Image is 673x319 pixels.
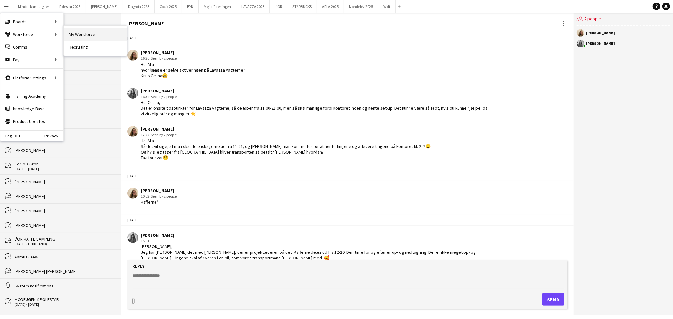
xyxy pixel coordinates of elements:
div: [PERSON_NAME] [15,75,115,80]
div: Kafferne* [141,199,177,205]
div: [PERSON_NAME] [15,208,115,214]
a: Privacy [44,133,63,138]
div: [DATE] (10:00-16:00) [15,242,115,246]
a: Knowledge Base [0,102,63,115]
div: [PERSON_NAME] [586,31,615,35]
div: Hej Celina, Det er onsite tidspunkter for Lavazza vagterne, så de løber fra 11:00-21:00, men så s... [141,100,489,117]
div: Platform Settings [0,72,63,84]
a: Log Out [0,133,20,138]
button: Mondeléz 2025 [344,0,378,13]
a: Recruiting [64,41,127,53]
div: [PERSON_NAME] [PERSON_NAME] [15,269,115,274]
label: Reply [132,263,145,269]
div: L'OR KAFFE SAMPLING [15,236,115,242]
div: Workforce [0,28,63,41]
div: [PERSON_NAME] [141,232,489,238]
a: Comms [0,41,63,53]
div: Pay [0,53,63,66]
button: Send [542,293,564,306]
button: Cocio 2025 [155,0,182,13]
div: [PERSON_NAME] [15,89,115,95]
div: MODEUGEN X POLESTAR [15,297,115,302]
div: System notifications [15,283,115,289]
div: Hej Mia hvor længe er selve aktiveringen på Lavazza vagterne? Knus Celina😄 [141,61,245,79]
div: [DATE] [121,171,574,181]
div: [PERSON_NAME], Jeg har [PERSON_NAME] det med [PERSON_NAME], der er projektlederen på det. Kaffern... [141,244,489,261]
span: · Seen by 2 people [149,56,177,61]
button: Polestar 2025 [54,0,86,13]
div: [PERSON_NAME] [15,179,115,185]
div: 16:30 [141,55,245,61]
div: [PERSON_NAME] [141,188,177,194]
a: Product Updates [0,115,63,128]
span: · Seen by 2 people [149,194,177,199]
div: Boards [0,15,63,28]
button: ARLA 2025 [317,0,344,13]
div: 16:34 [141,94,489,100]
a: Training Academy [0,90,63,102]
div: 2 people [577,13,670,26]
button: LAVAZZA 2025 [236,0,270,13]
button: Dagrofa 2025 [123,0,155,13]
div: [PERSON_NAME] [15,60,115,66]
div: [PERSON_NAME] [15,194,115,199]
span: · Seen by 2 people [149,94,177,99]
button: STARBUCKS [287,0,317,13]
div: [DATE] - [DATE] [15,167,115,171]
div: Hej Mia Så det vil sige, at man skal dele iskagerne ud fra 11-21, og [PERSON_NAME] man komme før ... [141,138,431,161]
div: Cocio X Grøn [15,161,115,167]
span: · Seen by 2 people [149,132,177,137]
button: L'OR [270,0,287,13]
div: [PERSON_NAME] [141,126,431,132]
button: Wolt [378,0,396,13]
div: Aarhus Crew [15,254,115,260]
div: [PERSON_NAME] [15,104,115,110]
div: [DATE] [121,32,574,43]
a: My Workforce [64,28,127,41]
div: [PERSON_NAME] [141,88,489,94]
div: [DATE] - [DATE] [15,302,115,307]
div: [PERSON_NAME] [586,42,615,45]
button: Mindre kampagner [13,0,54,13]
div: [DATE] [121,215,574,225]
div: [PERSON_NAME] [15,223,115,228]
button: [PERSON_NAME] [86,0,123,13]
div: MODEUGEN X POLESTAR [15,313,115,319]
div: [PERSON_NAME] [141,50,245,55]
button: Mejeriforeningen [199,0,236,13]
div: [PERSON_NAME] [15,119,115,124]
div: [PERSON_NAME] [15,148,115,153]
div: [PERSON_NAME] [127,20,166,26]
div: 17:22 [141,132,431,138]
button: BYD [182,0,199,13]
div: 10:03 [141,194,177,199]
div: 15:01 [141,238,489,244]
div: [PERSON_NAME] [15,133,115,139]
